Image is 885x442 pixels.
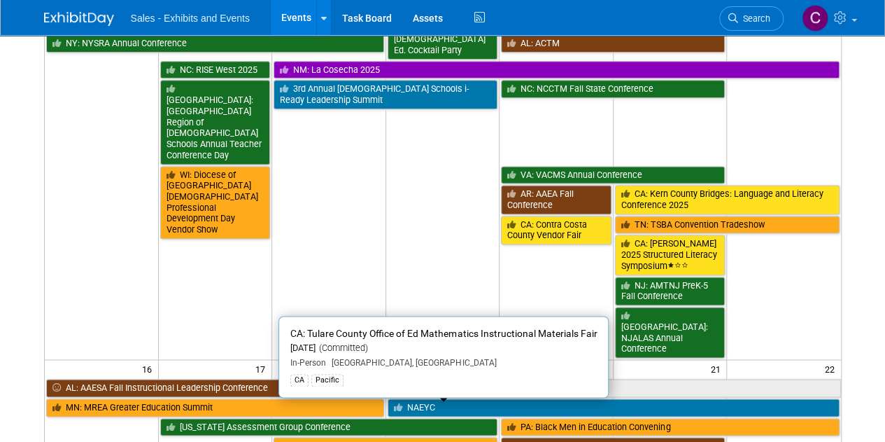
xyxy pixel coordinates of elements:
a: WI: Diocese of [GEOGRAPHIC_DATA][DEMOGRAPHIC_DATA] Professional Development Day Vendor Show [160,166,271,239]
a: [GEOGRAPHIC_DATA]: NJALAS Annual Conference [615,307,725,358]
a: NC: NCCTM Fall State Conference [501,80,725,98]
a: NAEYC [388,399,840,417]
a: NM: La Cosecha 2025 [274,61,839,79]
div: [DATE] [290,343,597,354]
span: In-Person [290,358,326,368]
a: AL: ACTM [501,34,725,53]
span: 17 [254,360,271,378]
a: CA: Contra Costa County Vendor Fair [501,216,611,244]
div: Pacific [311,374,344,387]
span: 22 [823,360,841,378]
span: 21 [709,360,726,378]
a: 3rd Annual [DEMOGRAPHIC_DATA] Schools i-Ready Leadership Summit [274,80,497,109]
a: MN: MREA Greater Education Summit [46,399,384,417]
img: ExhibitDay [44,12,114,26]
a: NJ: AMTNJ PreK-5 Fall Conference [615,277,725,305]
span: Search [738,13,770,24]
span: 16 [141,360,158,378]
a: CA: Kern County Bridges: Language and Literacy Conference 2025 [615,185,840,214]
span: [GEOGRAPHIC_DATA], [GEOGRAPHIC_DATA] [326,358,496,368]
a: AL: AAESA Fall Instructional Leadership Conference [46,379,498,397]
span: (Committed) [316,343,368,353]
a: Search [719,6,784,31]
a: [GEOGRAPHIC_DATA]: [GEOGRAPHIC_DATA] Region of [DEMOGRAPHIC_DATA] Schools Annual Teacher Conferen... [160,80,271,164]
div: CA [290,374,309,387]
a: NC: RISE West 2025 [160,61,271,79]
a: TN: TSBA Convention Tradeshow [615,216,840,234]
img: Christine Lurz [802,5,828,32]
a: NY: NYSRA Annual Conference [46,34,384,53]
a: [US_STATE] Assessment Group Conference [160,418,498,436]
span: CA: Tulare County Office of Ed Mathematics Instructional Materials Fair [290,328,597,339]
a: VA: VACMS Annual Conference [501,166,725,184]
a: AR: AAEA Fall Conference [501,185,611,214]
span: Sales - Exhibits and Events [131,13,250,24]
a: CA: [PERSON_NAME] 2025 Structured Literacy Symposium [615,235,725,275]
a: PA: Black Men in Education Convening [501,418,839,436]
a: NCTE [501,379,840,397]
